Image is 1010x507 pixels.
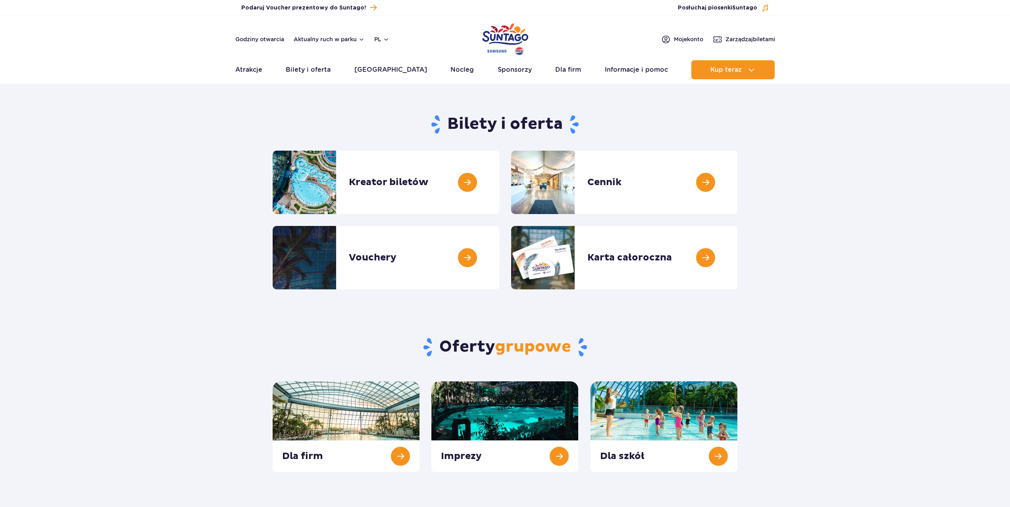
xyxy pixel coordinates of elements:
[678,4,757,12] span: Posłuchaj piosenki
[286,60,331,79] a: Bilety i oferta
[661,34,703,44] a: Mojekonto
[605,60,668,79] a: Informacje i pomoc
[294,36,365,42] button: Aktualny ruch w parku
[691,60,775,79] button: Kup teraz
[725,35,775,43] span: Zarządzaj biletami
[374,35,389,43] button: pl
[498,60,532,79] a: Sponsorzy
[495,337,571,357] span: grupowe
[710,66,742,73] span: Kup teraz
[241,4,366,12] span: Podaruj Voucher prezentowy do Suntago!
[450,60,474,79] a: Nocleg
[713,34,775,44] a: Zarządzajbiletami
[678,4,769,12] button: Posłuchaj piosenkiSuntago
[482,20,528,56] a: Park of Poland
[235,60,262,79] a: Atrakcje
[235,35,284,43] a: Godziny otwarcia
[273,114,737,135] h1: Bilety i oferta
[732,5,757,11] span: Suntago
[273,337,737,358] h2: Oferty
[354,60,427,79] a: [GEOGRAPHIC_DATA]
[555,60,581,79] a: Dla firm
[674,35,703,43] span: Moje konto
[241,2,377,13] a: Podaruj Voucher prezentowy do Suntago!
